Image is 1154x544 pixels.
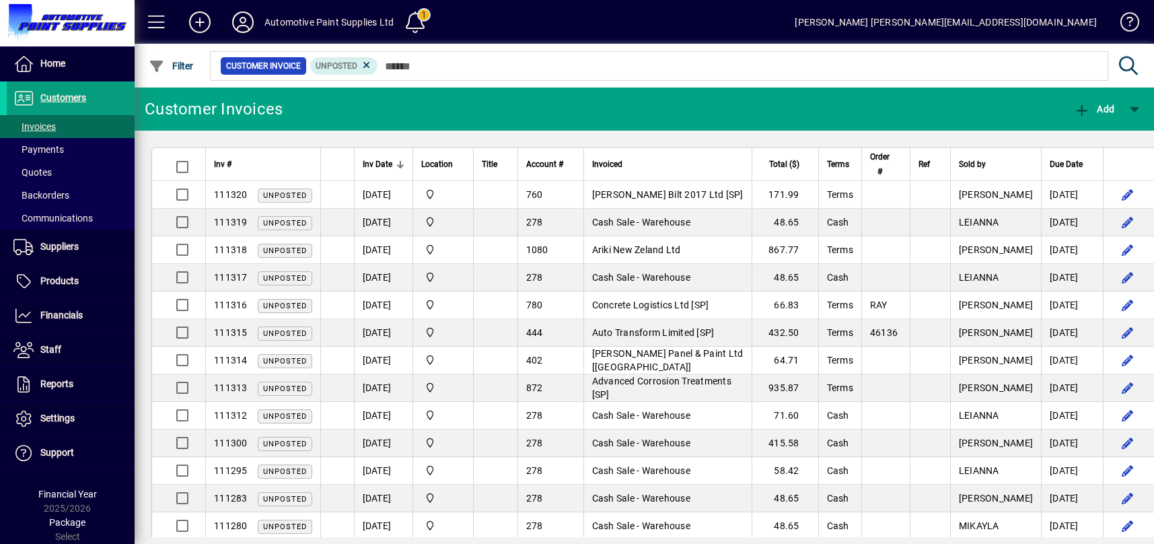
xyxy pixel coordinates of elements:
[526,410,543,421] span: 278
[1117,294,1139,316] button: Edit
[592,217,690,228] span: Cash Sale - Warehouse
[526,438,543,448] span: 278
[959,157,1033,172] div: Sold by
[592,376,731,400] span: Advanced Corrosion Treatments [SP]
[752,512,818,540] td: 48.65
[40,241,79,252] span: Suppliers
[263,302,307,310] span: Unposted
[264,11,394,33] div: Automotive Paint Supplies Ltd
[7,184,135,207] a: Backorders
[752,236,818,264] td: 867.77
[7,161,135,184] a: Quotes
[354,264,412,292] td: [DATE]
[526,300,543,310] span: 780
[214,217,248,228] span: 111319
[752,292,818,319] td: 66.83
[214,300,248,310] span: 111316
[592,410,690,421] span: Cash Sale - Warehouse
[7,265,135,298] a: Products
[7,299,135,333] a: Financials
[526,244,548,255] span: 1080
[526,465,543,476] span: 278
[263,467,307,476] span: Unposted
[7,115,135,138] a: Invoices
[38,489,97,500] span: Financial Year
[1117,349,1139,371] button: Edit
[214,189,248,200] span: 111320
[40,447,74,458] span: Support
[959,189,1033,200] span: [PERSON_NAME]
[421,298,465,312] span: Automotive Paint Supplies Ltd
[752,347,818,374] td: 64.71
[795,11,1097,33] div: [PERSON_NAME] [PERSON_NAME][EMAIL_ADDRESS][DOMAIN_NAME]
[310,57,378,75] mat-chip: Customer Invoice Status: Unposted
[1117,405,1139,426] button: Edit
[827,355,853,366] span: Terms
[1041,485,1103,512] td: [DATE]
[421,408,465,423] span: Automotive Paint Supplies Ltd
[526,272,543,283] span: 278
[421,353,465,368] span: Automotive Paint Supplies Ltd
[526,355,543,366] span: 402
[760,157,812,172] div: Total ($)
[752,319,818,347] td: 432.50
[214,327,248,338] span: 111315
[354,347,412,374] td: [DATE]
[592,438,690,448] span: Cash Sale - Warehouse
[482,157,509,172] div: Title
[526,217,543,228] span: 278
[363,157,404,172] div: Inv Date
[214,465,248,476] span: 111295
[354,236,412,264] td: [DATE]
[526,382,543,393] span: 872
[959,217,999,228] span: LEIANNA
[214,410,248,421] span: 111312
[526,493,543,504] span: 278
[263,495,307,504] span: Unposted
[827,382,853,393] span: Terms
[959,244,1033,255] span: [PERSON_NAME]
[592,520,690,531] span: Cash Sale - Warehouse
[421,463,465,478] span: Automotive Paint Supplies Ltd
[827,327,853,338] span: Terms
[1041,457,1103,485] td: [DATE]
[870,327,898,338] span: 46136
[226,59,301,73] span: Customer Invoice
[263,191,307,200] span: Unposted
[1117,211,1139,233] button: Edit
[959,382,1033,393] span: [PERSON_NAME]
[145,98,283,120] div: Customer Invoices
[1117,322,1139,343] button: Edit
[221,10,264,34] button: Profile
[526,189,543,200] span: 760
[752,264,818,292] td: 48.65
[421,491,465,506] span: Automotive Paint Supplies Ltd
[827,157,849,172] span: Terms
[1117,460,1139,481] button: Edit
[752,181,818,209] td: 171.99
[316,61,357,71] span: Unposted
[354,402,412,430] td: [DATE]
[959,300,1033,310] span: [PERSON_NAME]
[870,149,890,179] span: Order #
[592,244,681,255] span: Ariki New Zeland Ltd
[592,272,690,283] span: Cash Sale - Warehouse
[214,157,231,172] span: Inv #
[752,457,818,485] td: 58.42
[1117,267,1139,288] button: Edit
[421,380,465,395] span: Automotive Paint Supplies Ltd
[149,61,194,71] span: Filter
[1041,430,1103,457] td: [DATE]
[40,92,86,103] span: Customers
[769,157,799,172] span: Total ($)
[214,272,248,283] span: 111317
[40,378,73,389] span: Reports
[354,374,412,402] td: [DATE]
[263,412,307,421] span: Unposted
[214,355,248,366] span: 111314
[7,402,135,436] a: Settings
[214,520,248,531] span: 111280
[40,413,75,423] span: Settings
[592,465,690,476] span: Cash Sale - Warehouse
[592,493,690,504] span: Cash Sale - Warehouse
